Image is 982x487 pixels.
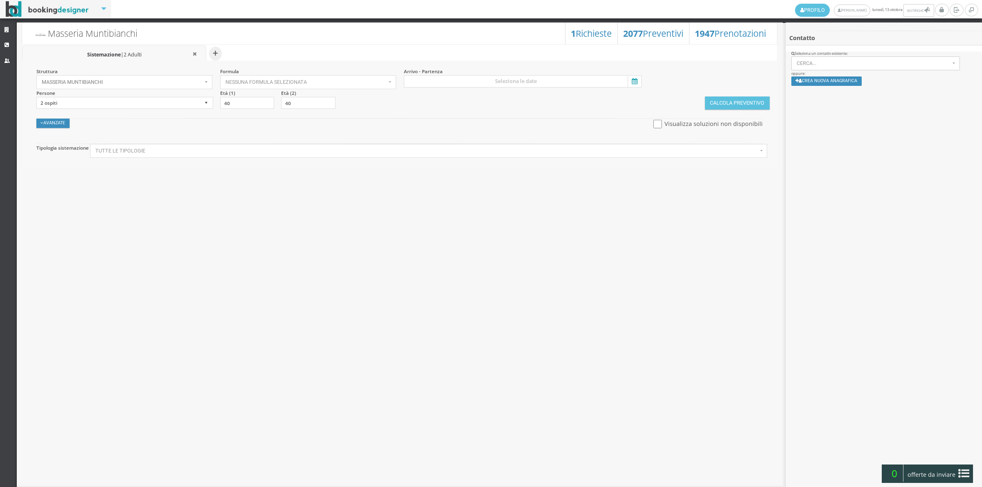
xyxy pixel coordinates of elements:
span: offerte da inviare [905,468,958,481]
a: Profilo [795,4,830,17]
a: [PERSON_NAME] [834,4,870,16]
img: BookingDesigner.com [6,1,89,17]
b: Contatto [789,34,815,42]
button: Cerca... [791,56,960,70]
div: oppure: [786,51,982,91]
span: Cerca... [797,61,950,66]
button: Crea nuova anagrafica [791,76,862,86]
div: Seleziona un contatto esistente: [791,51,977,56]
button: Notifiche [903,4,934,17]
span: 0 [885,465,903,482]
span: lunedì, 13 ottobre [795,4,935,17]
